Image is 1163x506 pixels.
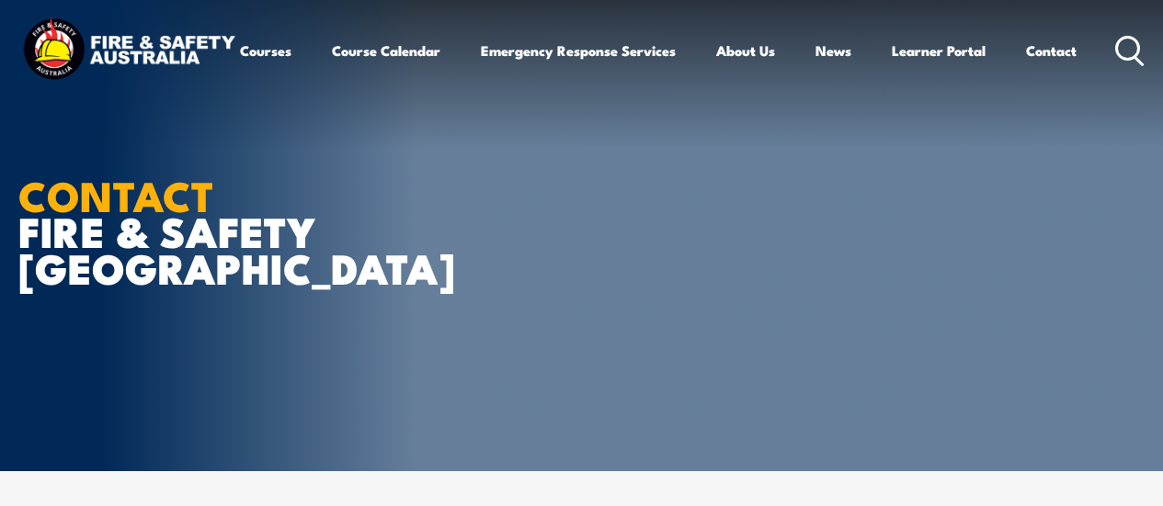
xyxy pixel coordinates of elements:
[892,28,986,73] a: Learner Portal
[815,28,851,73] a: News
[1026,28,1077,73] a: Contact
[18,176,473,284] h1: FIRE & SAFETY [GEOGRAPHIC_DATA]
[716,28,775,73] a: About Us
[481,28,676,73] a: Emergency Response Services
[332,28,440,73] a: Course Calendar
[18,163,214,226] strong: CONTACT
[240,28,291,73] a: Courses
